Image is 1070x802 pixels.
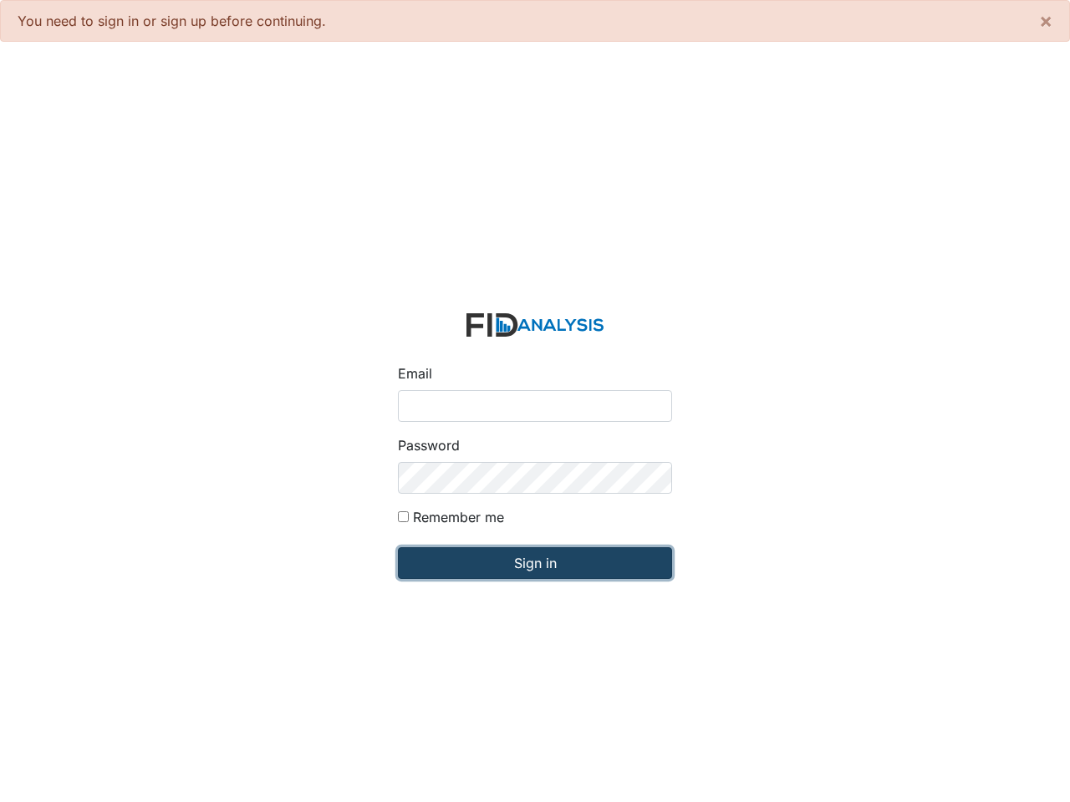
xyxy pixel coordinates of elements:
[398,547,672,579] input: Sign in
[398,435,460,455] label: Password
[466,313,604,338] img: logo-2fc8c6e3336f68795322cb6e9a2b9007179b544421de10c17bdaae8622450297.svg
[413,507,504,527] label: Remember me
[1022,1,1069,41] button: ×
[398,363,432,383] label: Email
[1039,8,1052,33] span: ×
